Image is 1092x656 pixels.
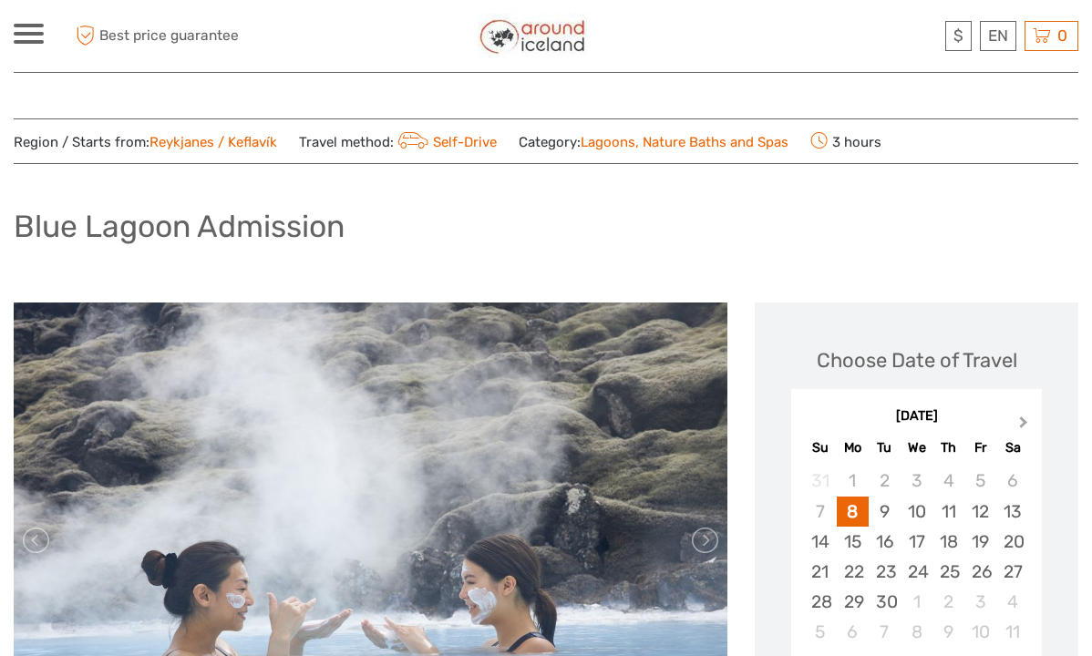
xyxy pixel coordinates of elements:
div: Choose Wednesday, October 1st, 2025 [901,587,932,617]
div: Choose Wednesday, September 24th, 2025 [901,557,932,587]
a: Lagoons, Nature Baths and Spas [581,134,788,150]
a: Reykjanes / Keflavík [149,134,277,150]
div: Not available Saturday, September 6th, 2025 [996,466,1028,496]
div: Choose Monday, September 22nd, 2025 [837,557,869,587]
div: Choose Friday, September 12th, 2025 [964,497,996,527]
div: Not available Wednesday, September 3rd, 2025 [901,466,932,496]
div: Choose Saturday, September 27th, 2025 [996,557,1028,587]
div: Not available Thursday, September 4th, 2025 [932,466,964,496]
div: Not available Monday, September 1st, 2025 [837,466,869,496]
div: Choose Friday, September 26th, 2025 [964,557,996,587]
div: Not available Sunday, September 7th, 2025 [804,497,836,527]
div: Choose Friday, October 10th, 2025 [964,617,996,647]
div: Choose Tuesday, September 23rd, 2025 [869,557,901,587]
div: Choose Saturday, October 11th, 2025 [996,617,1028,647]
div: Choose Sunday, September 21st, 2025 [804,557,836,587]
div: Choose Tuesday, September 16th, 2025 [869,527,901,557]
div: Not available Sunday, August 31st, 2025 [804,466,836,496]
div: Th [932,436,964,460]
div: Choose Thursday, September 11th, 2025 [932,497,964,527]
button: Open LiveChat chat widget [210,28,232,50]
div: Choose Saturday, September 13th, 2025 [996,497,1028,527]
span: 3 hours [810,128,881,154]
div: Not available Friday, September 5th, 2025 [964,466,996,496]
div: month 2025-09 [797,466,1035,647]
span: $ [953,26,963,45]
div: Choose Saturday, October 4th, 2025 [996,587,1028,617]
div: Choose Tuesday, October 7th, 2025 [869,617,901,647]
span: 0 [1055,26,1070,45]
div: Mo [837,436,869,460]
div: Choose Sunday, September 28th, 2025 [804,587,836,617]
a: Self-Drive [394,134,497,150]
span: Best price guarantee [71,21,280,51]
div: Choose Thursday, October 9th, 2025 [932,617,964,647]
h1: Blue Lagoon Admission [14,208,345,245]
div: EN [980,21,1016,51]
div: Su [804,436,836,460]
span: Region / Starts from: [14,133,277,152]
img: Around Iceland [478,14,588,58]
div: [DATE] [791,407,1042,426]
div: Choose Monday, September 8th, 2025 [837,497,869,527]
div: Choose Wednesday, October 8th, 2025 [901,617,932,647]
div: Choose Friday, September 19th, 2025 [964,527,996,557]
p: We're away right now. Please check back later! [26,32,206,46]
div: Choose Monday, September 29th, 2025 [837,587,869,617]
div: Fr [964,436,996,460]
div: Tu [869,436,901,460]
span: Category: [519,133,788,152]
div: Choose Thursday, September 25th, 2025 [932,557,964,587]
div: Choose Sunday, October 5th, 2025 [804,617,836,647]
div: Not available Tuesday, September 2nd, 2025 [869,466,901,496]
button: Next Month [1011,412,1040,441]
span: Travel method: [299,128,497,154]
div: Choose Tuesday, September 30th, 2025 [869,587,901,617]
div: Choose Sunday, September 14th, 2025 [804,527,836,557]
div: Choose Friday, October 3rd, 2025 [964,587,996,617]
div: Choose Tuesday, September 9th, 2025 [869,497,901,527]
div: Choose Wednesday, September 10th, 2025 [901,497,932,527]
div: Sa [996,436,1028,460]
div: Choose Saturday, September 20th, 2025 [996,527,1028,557]
div: Choose Thursday, October 2nd, 2025 [932,587,964,617]
div: Choose Thursday, September 18th, 2025 [932,527,964,557]
div: Choose Monday, September 15th, 2025 [837,527,869,557]
div: Choose Monday, October 6th, 2025 [837,617,869,647]
div: We [901,436,932,460]
div: Choose Date of Travel [817,346,1017,374]
div: Choose Wednesday, September 17th, 2025 [901,527,932,557]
